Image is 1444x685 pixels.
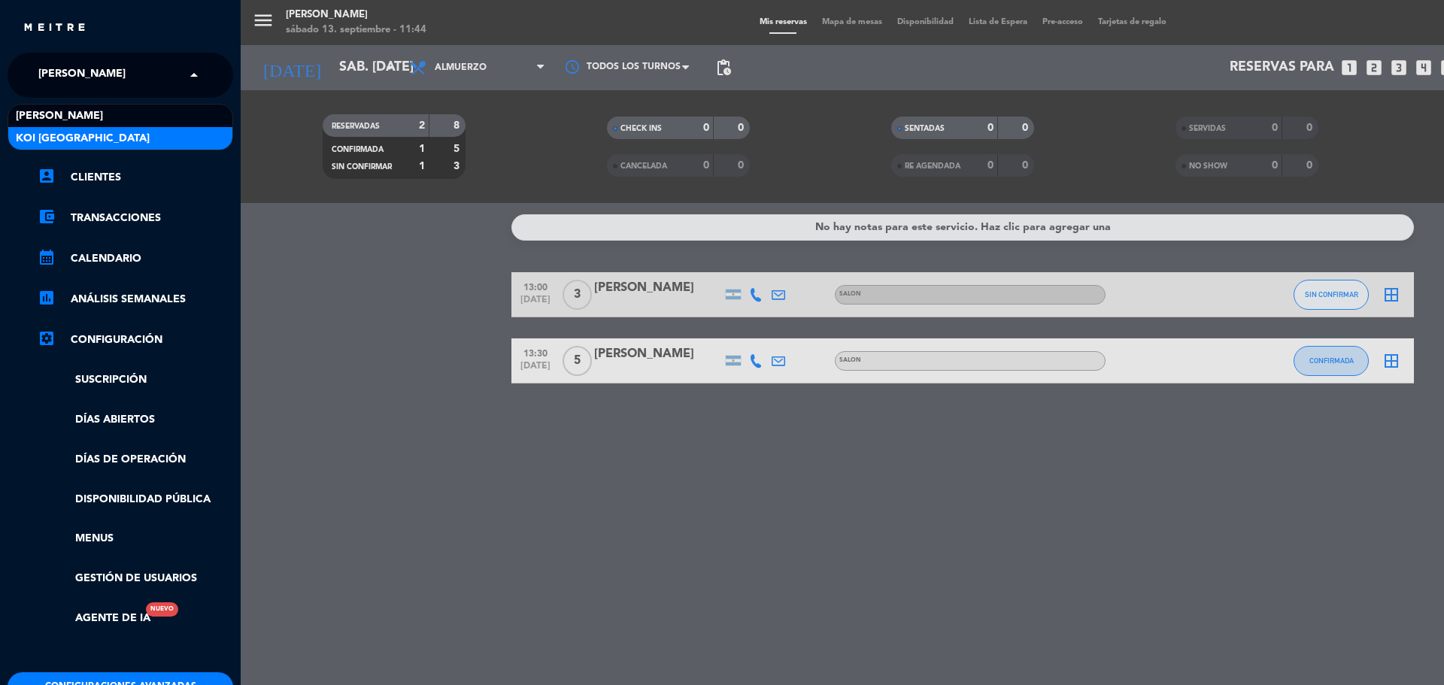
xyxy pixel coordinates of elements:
[38,371,233,389] a: Suscripción
[38,331,233,349] a: Configuración
[38,411,233,429] a: Días abiertos
[38,290,233,308] a: assessmentANÁLISIS SEMANALES
[38,209,233,227] a: account_balance_walletTransacciones
[16,130,150,147] span: KOI [GEOGRAPHIC_DATA]
[38,289,56,307] i: assessment
[16,108,103,125] span: [PERSON_NAME]
[38,168,233,186] a: account_boxClientes
[38,329,56,347] i: settings_applications
[38,570,233,587] a: Gestión de usuarios
[38,610,150,627] a: Agente de IANuevo
[38,167,56,185] i: account_box
[38,491,233,508] a: Disponibilidad pública
[38,208,56,226] i: account_balance_wallet
[23,23,86,34] img: MEITRE
[146,602,178,617] div: Nuevo
[38,530,233,547] a: Menus
[38,248,56,266] i: calendar_month
[38,59,126,91] span: [PERSON_NAME]
[38,451,233,468] a: Días de Operación
[38,250,233,268] a: calendar_monthCalendario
